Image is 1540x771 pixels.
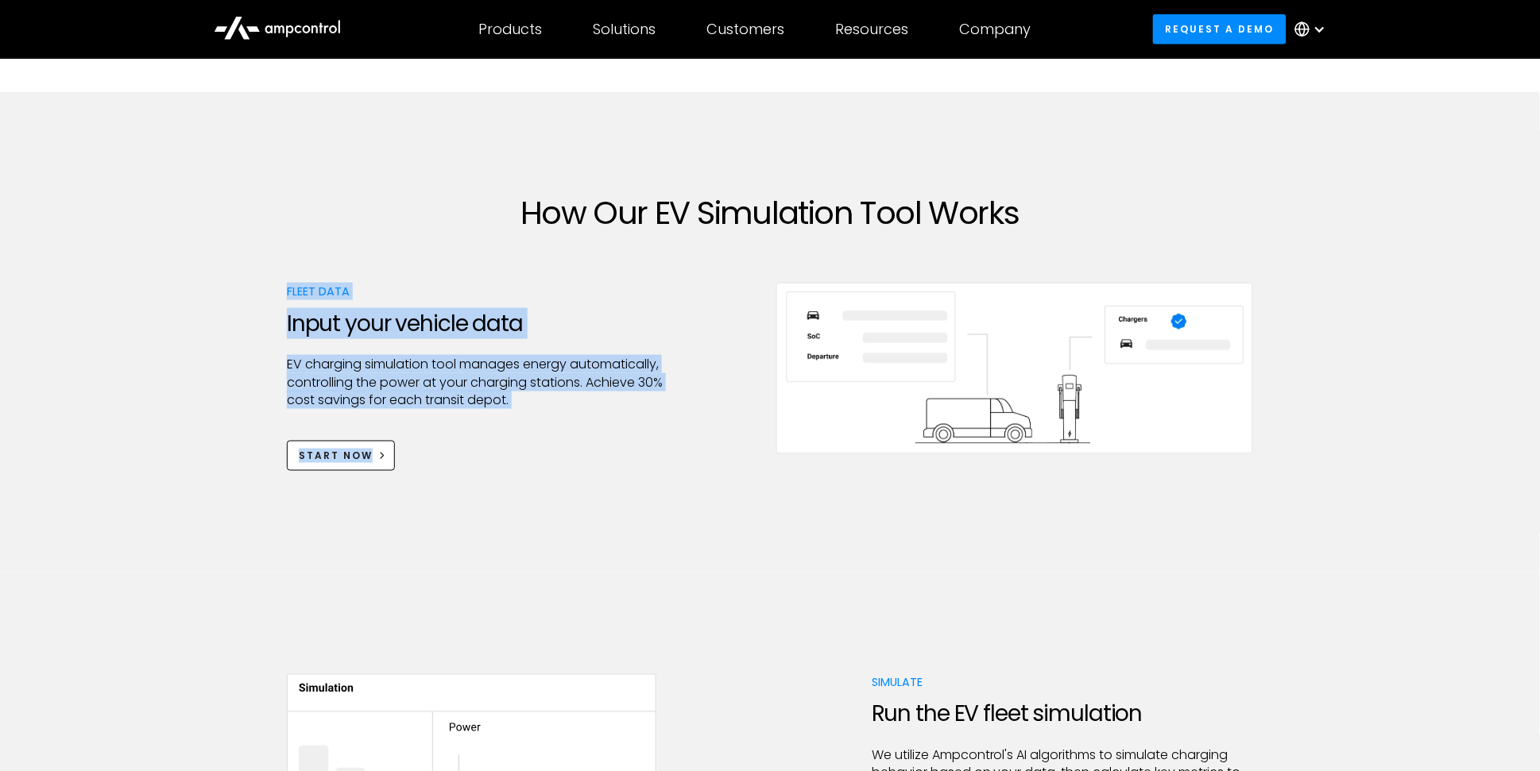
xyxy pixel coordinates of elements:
h3: Input your vehicle data [287,310,668,337]
div: Solutions [594,21,656,38]
div: Resources [836,21,909,38]
div: Simulate [872,674,1253,692]
div: Start Now [299,449,373,463]
div: Company [960,21,1031,38]
div: Customers [707,21,785,38]
a: Start Now [287,441,395,470]
h3: Run the EV fleet simulation [872,701,1253,728]
div: Fleet Data [287,283,668,300]
div: Products [479,21,543,38]
a: Request a demo [1153,14,1287,44]
img: Ampcontrol EV charging simulation tool manages energy [776,283,1253,454]
h2: How Our EV Simulation Tool Works [287,194,1253,232]
p: EV charging simulation tool manages energy automatically, controlling the power at your charging ... [287,356,668,409]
